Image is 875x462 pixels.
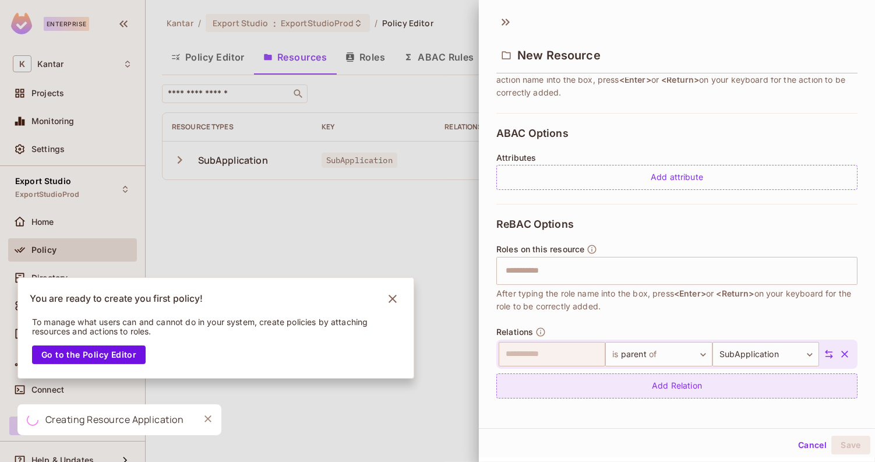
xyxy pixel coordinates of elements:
p: You are ready to create you first policy! [30,293,203,305]
span: Attributes [496,153,537,163]
span: New Resource [517,48,601,62]
button: Close [199,410,217,428]
div: Add Relation [496,373,858,398]
span: Relations [496,327,533,337]
button: Cancel [793,436,831,454]
button: Go to the Policy Editor [32,345,146,364]
span: of [647,345,657,364]
span: ReBAC Options [496,218,574,230]
span: <Return> [661,75,699,84]
div: Creating Resource Application [45,412,184,427]
div: SubApplication [712,342,819,366]
span: ABAC Options [496,128,569,139]
span: <Enter> [674,288,706,298]
div: parent [605,342,712,366]
span: <Return> [716,288,754,298]
span: is [612,345,620,364]
span: Roles on this resource [496,245,584,254]
span: Actions are the ways a user can act on a resource, or access the resource. After typing the actio... [496,61,858,99]
span: <Enter> [619,75,651,84]
p: To manage what users can and cannot do in your system, create policies by attaching resources and... [32,318,384,336]
button: Save [831,436,870,454]
span: After typing the role name into the box, press or on your keyboard for the role to be correctly a... [496,287,858,313]
div: Add attribute [496,165,858,190]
